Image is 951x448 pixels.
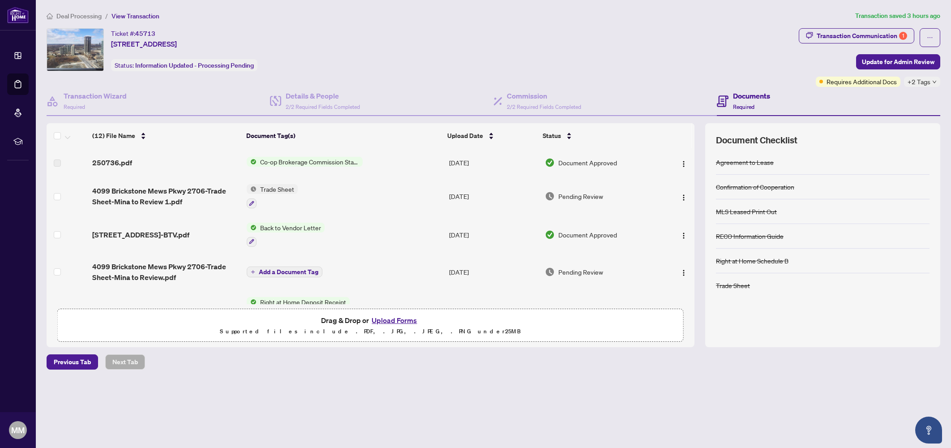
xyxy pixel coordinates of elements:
[539,123,658,148] th: Status
[545,191,555,201] img: Document Status
[247,297,257,307] img: Status Icon
[446,177,541,215] td: [DATE]
[545,158,555,168] img: Document Status
[680,232,687,239] img: Logo
[677,155,691,170] button: Logo
[243,123,444,148] th: Document Tag(s)
[92,229,189,240] span: [STREET_ADDRESS]-BTV.pdf
[446,290,541,328] td: [DATE]
[799,28,914,43] button: Transaction Communication1
[321,314,420,326] span: Drag & Drop or
[89,123,243,148] th: (12) File Name
[716,256,788,266] div: Right at Home Schedule B
[111,12,159,20] span: View Transaction
[257,184,298,194] span: Trade Sheet
[908,77,930,87] span: +2 Tags
[558,230,617,240] span: Document Approved
[247,184,257,194] img: Status Icon
[56,12,102,20] span: Deal Processing
[899,32,907,40] div: 1
[247,157,257,167] img: Status Icon
[677,302,691,316] button: Logo
[507,90,581,101] h4: Commission
[111,59,257,71] div: Status:
[677,228,691,242] button: Logo
[545,304,555,314] img: Document Status
[507,103,581,110] span: 2/2 Required Fields Completed
[64,90,127,101] h4: Transaction Wizard
[105,11,108,21] li: /
[47,13,53,19] span: home
[447,131,483,141] span: Upload Date
[63,326,678,337] p: Supported files include .PDF, .JPG, .JPEG, .PNG under 25 MB
[716,134,797,146] span: Document Checklist
[247,297,350,321] button: Status IconRight at Home Deposit Receipt
[932,80,937,84] span: down
[92,303,186,314] span: RAH deposit receipt 2nd.pdf
[716,280,750,290] div: Trade Sheet
[247,184,298,208] button: Status IconTrade Sheet
[92,261,240,283] span: 4099 Brickstone Mews Pkwy 2706-Trade Sheet-Mina to Review.pdf
[257,297,350,307] span: Right at Home Deposit Receipt
[716,182,794,192] div: Confirmation of Cooperation
[558,304,617,314] span: Document Approved
[716,207,777,216] div: MLS Leased Print Out
[446,148,541,177] td: [DATE]
[716,157,774,167] div: Agreement to Lease
[58,309,683,342] span: Drag & Drop orUpload FormsSupported files include .PDF, .JPG, .JPEG, .PNG under25MB
[247,267,322,277] button: Add a Document Tag
[827,77,897,86] span: Requires Additional Docs
[286,103,360,110] span: 2/2 Required Fields Completed
[259,269,318,275] span: Add a Document Tag
[855,11,940,21] article: Transaction saved 3 hours ago
[543,131,561,141] span: Status
[47,354,98,370] button: Previous Tab
[733,90,770,101] h4: Documents
[7,7,29,23] img: logo
[915,417,942,444] button: Open asap
[247,223,257,233] img: Status Icon
[135,30,155,38] span: 45713
[92,185,240,207] span: 4099 Brickstone Mews Pkwy 2706-Trade Sheet-Mina to Review 1.pdf
[733,103,754,110] span: Required
[680,160,687,168] img: Logo
[92,157,132,168] span: 250736.pdf
[680,194,687,201] img: Logo
[558,191,603,201] span: Pending Review
[927,34,933,41] span: ellipsis
[677,189,691,203] button: Logo
[446,215,541,254] td: [DATE]
[47,29,103,71] img: IMG-W12254452_1.jpg
[111,39,177,49] span: [STREET_ADDRESS]
[92,131,135,141] span: (12) File Name
[105,354,145,370] button: Next Tab
[677,265,691,279] button: Logo
[545,230,555,240] img: Document Status
[286,90,360,101] h4: Details & People
[111,28,155,39] div: Ticket #:
[817,29,907,43] div: Transaction Communication
[444,123,539,148] th: Upload Date
[11,424,25,436] span: MM
[369,314,420,326] button: Upload Forms
[446,254,541,290] td: [DATE]
[862,55,934,69] span: Update for Admin Review
[247,157,363,167] button: Status IconCo-op Brokerage Commission Statement
[558,158,617,168] span: Document Approved
[257,157,363,167] span: Co-op Brokerage Commission Statement
[64,103,85,110] span: Required
[545,267,555,277] img: Document Status
[716,231,784,241] div: RECO Information Guide
[680,269,687,276] img: Logo
[558,267,603,277] span: Pending Review
[135,61,254,69] span: Information Updated - Processing Pending
[251,270,255,274] span: plus
[856,54,940,69] button: Update for Admin Review
[257,223,325,233] span: Back to Vendor Letter
[247,223,325,247] button: Status IconBack to Vendor Letter
[54,355,91,369] span: Previous Tab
